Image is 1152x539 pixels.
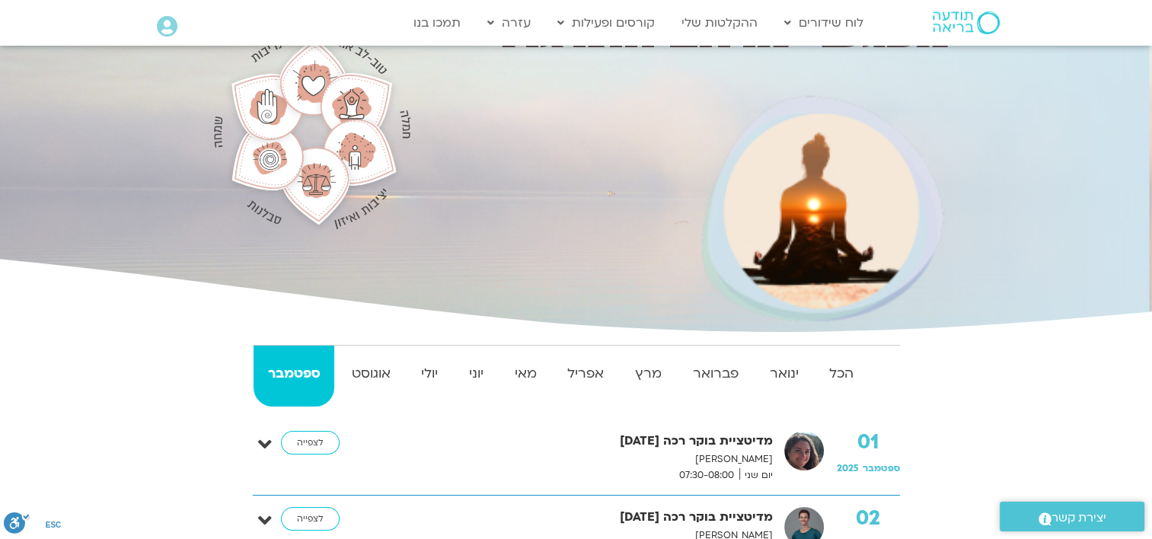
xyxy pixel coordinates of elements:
a: יצירת קשר [1000,502,1144,531]
strong: מדיטציית בוקר רכה [DATE] [373,431,773,451]
strong: מרץ [621,362,676,385]
a: מאי [500,346,550,407]
a: לצפייה [281,507,340,531]
a: תמכו בנו [406,8,468,37]
a: מרץ [621,346,676,407]
a: פברואר [678,346,752,407]
a: ההקלטות שלי [674,8,765,37]
span: יום שני [739,467,773,483]
a: אוגוסט [337,346,404,407]
p: [PERSON_NAME] [373,451,773,467]
a: ינואר [755,346,812,407]
strong: יולי [407,362,452,385]
a: לוח שידורים [777,8,871,37]
a: ספטמבר [254,346,334,407]
a: יוני [455,346,498,407]
strong: הכל [815,362,868,385]
a: קורסים ופעילות [550,8,662,37]
span: ספטמבר [863,462,900,474]
strong: 01 [837,431,900,454]
strong: מדיטציית בוקר רכה [DATE] [373,507,773,528]
a: יולי [407,346,452,407]
strong: אוגוסט [337,362,404,385]
a: הכל [815,346,868,407]
span: 07:30-08:00 [674,467,739,483]
strong: אפריל [554,362,618,385]
strong: יוני [455,362,498,385]
span: יצירת קשר [1051,508,1106,528]
a: לצפייה [281,431,340,455]
strong: 02 [837,507,900,530]
a: עזרה [480,8,538,37]
strong: מאי [500,362,550,385]
strong: ינואר [755,362,812,385]
h1: מפגשי מרחב התרגול [429,9,949,54]
strong: פברואר [678,362,752,385]
img: תודעה בריאה [933,11,1000,34]
a: אפריל [554,346,618,407]
strong: ספטמבר [254,362,334,385]
span: 2025 [837,462,859,474]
